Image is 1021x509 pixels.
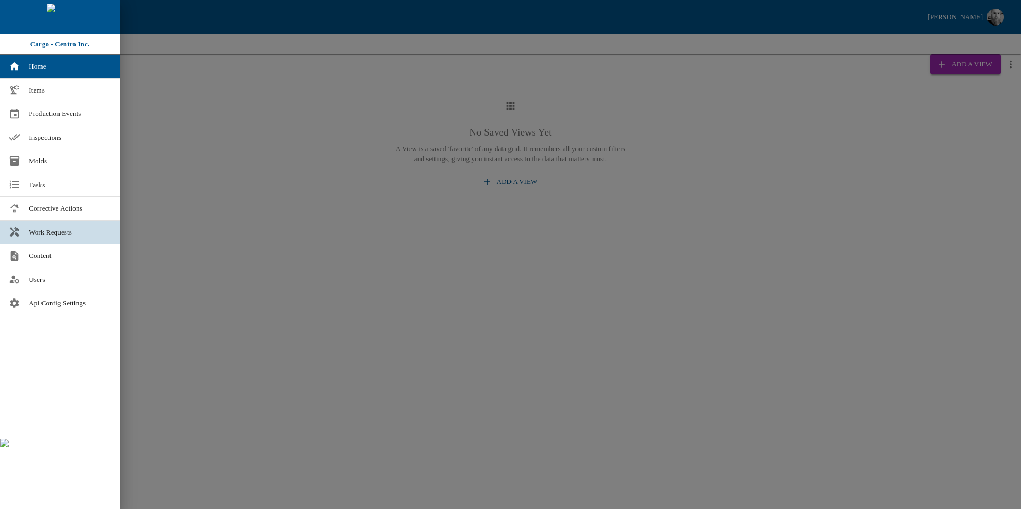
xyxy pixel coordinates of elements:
[29,61,111,72] span: Home
[29,298,111,308] span: Api Config Settings
[29,109,111,119] span: Production Events
[29,180,111,190] span: Tasks
[29,132,111,143] span: Inspections
[29,274,111,285] span: Users
[29,227,111,238] span: Work Requests
[29,85,111,96] span: Items
[47,4,73,30] img: cargo logo
[29,203,111,214] span: Corrective Actions
[29,251,111,261] span: Content
[29,156,111,166] span: Molds
[30,39,90,49] p: Cargo - Centro Inc.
